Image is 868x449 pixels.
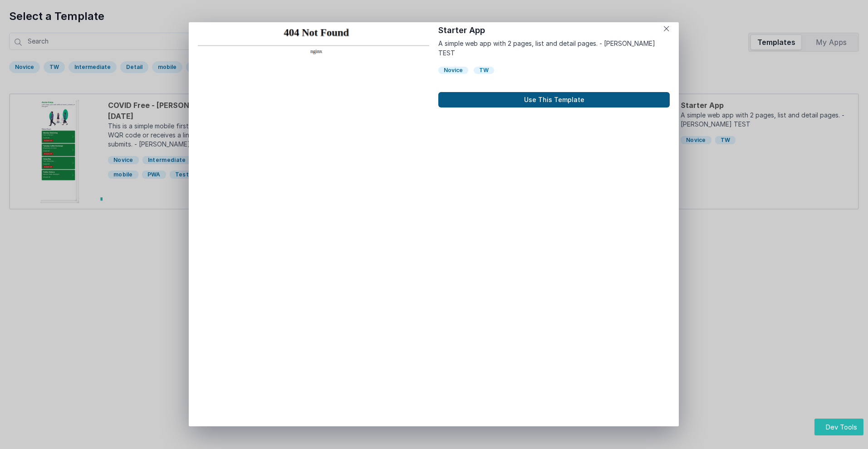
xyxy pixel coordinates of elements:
button: Dev Tools [814,419,863,435]
div: TW [474,67,494,74]
div: Novice [438,67,468,74]
p: A simple web app with 2 pages, list and detail pages. - [PERSON_NAME] TEST [438,39,670,58]
h1: Starter App [438,24,670,37]
button: Use This Template [438,92,670,107]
